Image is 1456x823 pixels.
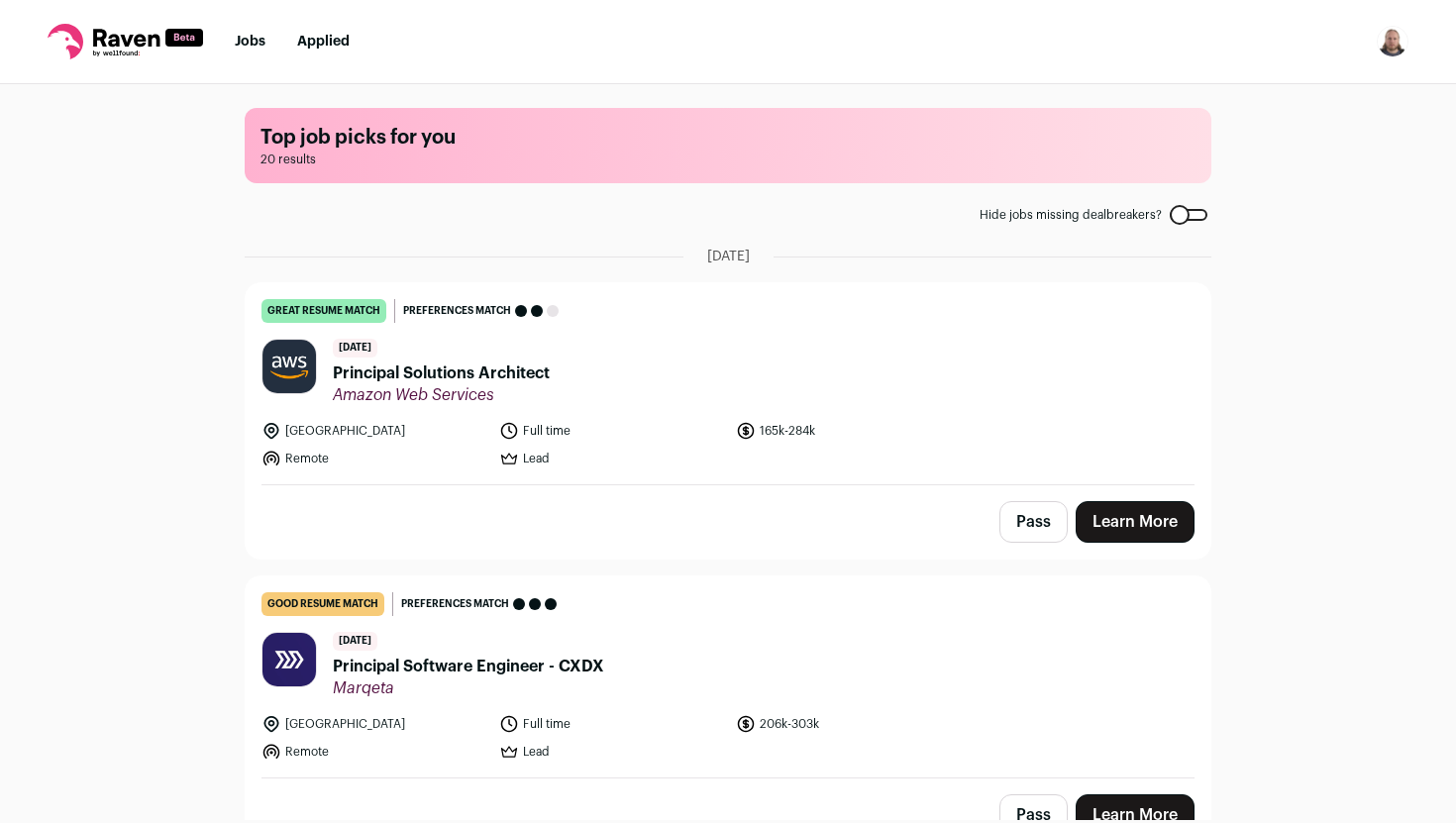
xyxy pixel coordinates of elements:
[736,421,962,441] li: 165k-284k
[499,449,725,468] li: Lead
[499,714,725,734] li: Full time
[246,283,1210,484] a: great resume match Preferences match [DATE] Principal Solutions Architect Amazon Web Services [GE...
[403,301,511,321] span: Preferences match
[333,678,604,698] span: Marqeta
[260,152,1196,167] span: 20 results
[333,385,550,405] span: Amazon Web Services
[401,594,509,614] span: Preferences match
[333,655,604,678] span: Principal Software Engineer - CXDX
[1076,501,1195,543] a: Learn More
[333,361,550,385] span: Principal Solutions Architect
[1377,26,1408,57] button: Open dropdown
[707,247,750,266] span: [DATE]
[499,421,725,441] li: Full time
[261,592,384,616] div: good resume match
[261,742,487,762] li: Remote
[499,742,725,762] li: Lead
[260,124,1196,152] h1: Top job picks for you
[999,501,1068,543] button: Pass
[1377,26,1408,57] img: 6560051-medium_jpg
[297,35,350,49] a: Applied
[261,421,487,441] li: [GEOGRAPHIC_DATA]
[333,339,377,358] span: [DATE]
[261,299,386,323] div: great resume match
[235,35,265,49] a: Jobs
[333,632,377,651] span: [DATE]
[261,714,487,734] li: [GEOGRAPHIC_DATA]
[980,207,1162,223] span: Hide jobs missing dealbreakers?
[246,576,1210,777] a: good resume match Preferences match [DATE] Principal Software Engineer - CXDX Marqeta [GEOGRAPHIC...
[262,633,316,686] img: 4d7772cdcf594daddb25f446b9afb4568846770d7fb8c26908dc8c86500a6146.jpg
[262,340,316,393] img: a11044fc5a73db7429cab08e8b8ffdb841ee144be2dff187cdde6ecf1061de85.jpg
[736,714,962,734] li: 206k-303k
[261,449,487,468] li: Remote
